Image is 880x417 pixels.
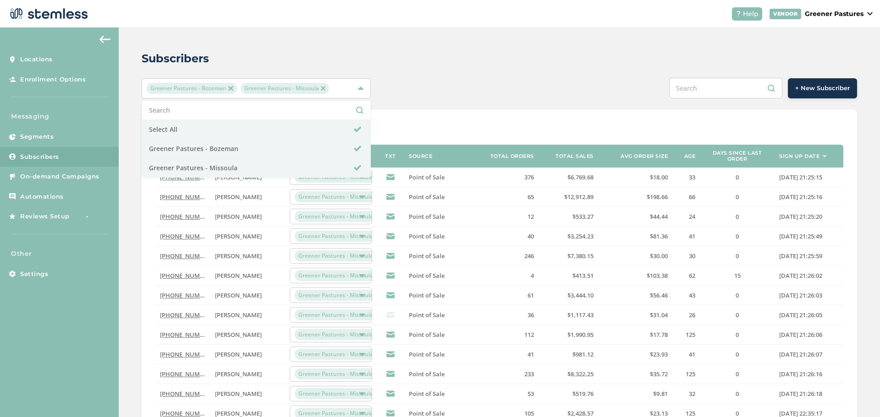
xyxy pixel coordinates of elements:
[689,173,695,181] span: 33
[295,211,377,222] span: Greener Pastures - Missoula
[160,271,213,280] a: [PHONE_NUMBER]
[160,331,206,339] label: (406) 830-0508
[677,252,695,260] label: 30
[215,291,262,299] span: [PERSON_NAME]
[160,233,206,240] label: (423) 255-8216
[567,370,594,378] span: $8,322.25
[704,233,770,240] label: 0
[295,290,377,301] span: Greener Pastures - Missoula
[779,252,822,260] span: [DATE] 21:25:59
[603,311,668,319] label: $31.04
[677,370,695,378] label: 125
[689,390,695,398] span: 32
[743,9,759,19] span: Help
[528,232,534,240] span: 40
[677,213,695,221] label: 24
[669,78,782,98] input: Search
[409,291,445,299] span: Point of Sale
[734,271,741,280] span: 15
[779,153,819,159] label: Sign up date
[215,370,262,378] span: [PERSON_NAME]
[295,231,377,242] span: Greener Pastures - Missoula
[704,390,770,398] label: 0
[677,173,695,181] label: 33
[409,173,474,181] label: Point of Sale
[543,252,594,260] label: $7,380.15
[677,272,695,280] label: 62
[650,350,668,358] span: $23.93
[834,373,880,417] iframe: Chat Widget
[409,390,445,398] span: Point of Sale
[653,390,668,398] span: $9.81
[822,155,827,157] img: icon-sort-1e1d7615.svg
[689,193,695,201] span: 66
[321,86,325,91] img: icon-close-accent-8a337256.svg
[215,311,280,319] label: Racquel Roberts
[160,193,206,201] label: (406) 270-1494
[524,370,534,378] span: 233
[779,233,839,240] label: 2024-05-21 21:25:49
[409,292,474,299] label: Point of Sale
[160,252,206,260] label: (406) 207-8183
[779,193,822,201] span: [DATE] 21:25:16
[603,370,668,378] label: $35.72
[528,193,534,201] span: 65
[779,193,839,201] label: 2024-05-21 21:25:16
[160,272,206,280] label: (406) 258-8310
[779,330,822,339] span: [DATE] 21:26:06
[704,331,770,339] label: 0
[409,252,445,260] span: Point of Sale
[295,191,377,202] span: Greener Pastures - Missoula
[484,292,534,299] label: 61
[385,153,396,159] label: TXT
[543,292,594,299] label: $3,444.10
[484,331,534,339] label: 112
[160,252,213,260] a: [PHONE_NUMBER]
[779,213,839,221] label: 2024-05-21 21:25:20
[779,232,822,240] span: [DATE] 21:25:49
[603,292,668,299] label: $56.46
[779,331,839,339] label: 2024-05-21 21:26:06
[795,84,850,93] span: + New Subscriber
[215,390,262,398] span: [PERSON_NAME]
[160,232,213,240] a: [PHONE_NUMBER]
[736,212,739,221] span: 0
[160,292,206,299] label: (406) 274-8900
[531,271,534,280] span: 4
[20,55,53,64] span: Locations
[650,232,668,240] span: $81.36
[704,173,770,181] label: 0
[20,192,64,201] span: Automations
[543,351,594,358] label: $981.12
[572,271,594,280] span: $413.51
[543,370,594,378] label: $8,322.25
[484,272,534,280] label: 4
[704,150,770,162] label: Days since last order
[409,272,474,280] label: Point of Sale
[20,75,86,84] span: Enrollment Options
[779,212,822,221] span: [DATE] 21:25:20
[779,370,822,378] span: [DATE] 21:26:16
[484,370,534,378] label: 233
[677,193,695,201] label: 66
[689,212,695,221] span: 24
[677,233,695,240] label: 41
[295,388,377,399] span: Greener Pastures - Missoula
[490,153,534,159] label: Total orders
[779,311,822,319] span: [DATE] 21:26:05
[215,272,280,280] label: G L JELLETICH
[704,252,770,260] label: 0
[409,390,474,398] label: Point of Sale
[689,232,695,240] span: 41
[779,311,839,319] label: 2024-05-21 21:26:05
[215,252,262,260] span: [PERSON_NAME]
[20,212,70,221] span: Reviews Setup
[621,153,668,159] label: Avg order size
[704,351,770,358] label: 0
[779,271,822,280] span: [DATE] 21:26:02
[543,173,594,181] label: $6,769.68
[484,193,534,201] label: 65
[484,233,534,240] label: 40
[567,291,594,299] span: $3,444.10
[295,270,377,281] span: Greener Pastures - Missoula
